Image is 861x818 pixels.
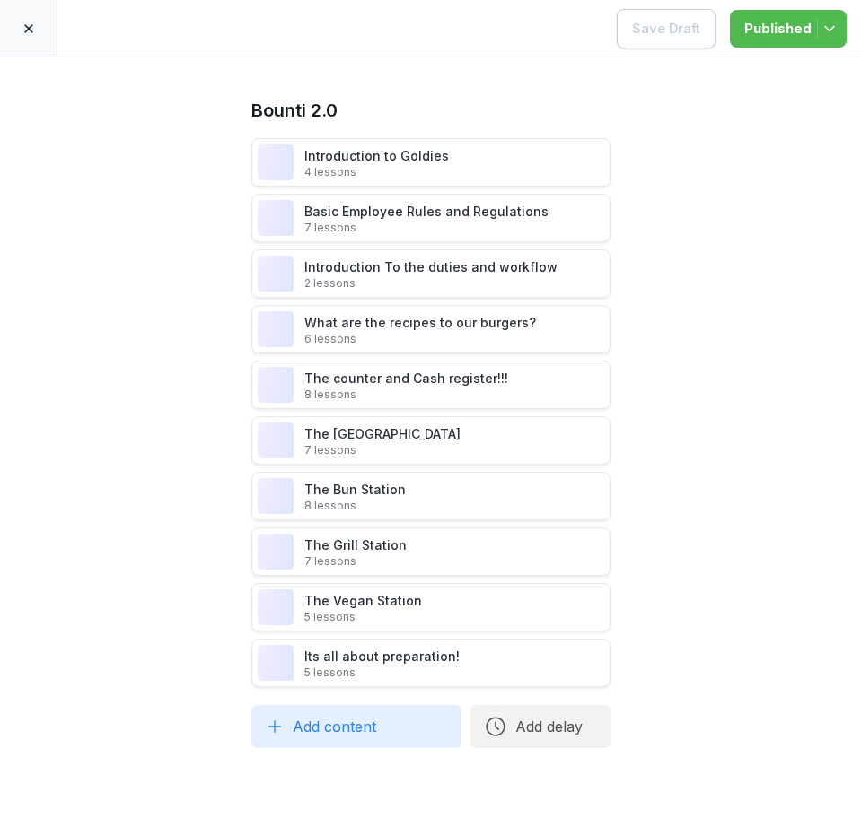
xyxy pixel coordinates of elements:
[304,647,460,680] div: Its all about preparation!
[251,639,611,687] div: Its all about preparation!5 lessons
[251,472,611,520] div: The Bun Station8 lessons
[304,387,508,402] p: 8 lessons
[304,591,422,624] div: The Vegan Station
[251,97,611,124] h1: Bounti 2.0
[304,257,558,291] div: Introduction To the duties and workflow
[304,202,549,235] div: Basic Employee Rules and Regulations
[617,9,716,48] button: Save Draft
[251,361,611,409] div: The counter and Cash register!!!8 lessons
[730,10,847,48] button: Published
[304,221,549,235] p: 7 lessons
[304,313,536,346] div: What are the recipes to our burgers?
[304,332,536,346] p: 6 lessons
[304,276,558,291] p: 2 lessons
[304,369,508,402] div: The counter and Cash register!!!
[251,305,611,353] div: What are the recipes to our burgers?6 lessons
[304,443,461,457] p: 7 lessons
[470,705,611,748] button: Add delay
[251,583,611,631] div: The Vegan Station5 lessons
[304,535,407,569] div: The Grill Station
[251,194,611,242] div: Basic Employee Rules and Regulations7 lessons
[632,19,700,39] div: Save Draft
[304,146,449,179] div: Introduction to Goldies
[304,610,422,624] p: 5 lessons
[304,666,460,680] p: 5 lessons
[304,165,449,179] p: 4 lessons
[251,705,461,748] button: Add content
[304,424,461,457] div: The [GEOGRAPHIC_DATA]
[304,554,407,569] p: 7 lessons
[251,416,611,465] div: The [GEOGRAPHIC_DATA]7 lessons
[304,499,406,513] p: 8 lessons
[251,249,611,298] div: Introduction To the duties and workflow2 lessons
[304,480,406,513] div: The Bun Station
[744,19,832,39] div: Published
[251,138,611,187] div: Introduction to Goldies4 lessons
[251,527,611,576] div: The Grill Station7 lessons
